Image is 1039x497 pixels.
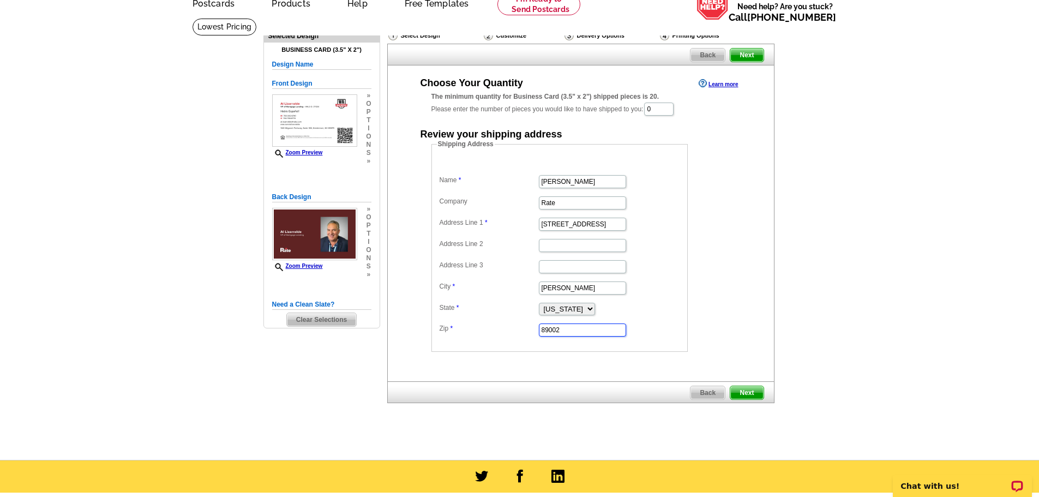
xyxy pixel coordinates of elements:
span: Next [730,386,763,399]
a: Learn more [699,79,738,88]
span: i [366,238,371,246]
div: Customize [483,30,563,41]
iframe: LiveChat chat widget [886,463,1039,497]
img: Select Design [388,31,398,40]
a: [PHONE_NUMBER] [747,11,836,23]
div: Printing Options [659,30,756,41]
span: o [366,100,371,108]
label: Zip [440,324,538,333]
label: Address Line 1 [440,218,538,227]
span: n [366,141,371,149]
img: Delivery Options [564,31,574,40]
h4: Business Card (3.5" x 2") [272,46,371,53]
h5: Design Name [272,59,371,70]
img: Printing Options & Summary [660,31,669,40]
span: o [366,133,371,141]
h5: Front Design [272,79,371,89]
a: Zoom Preview [272,263,323,269]
div: The minimum quantity for Business Card (3.5" x 2") shipped pieces is 20. [431,92,730,101]
span: o [366,246,371,254]
legend: Shipping Address [437,139,495,149]
a: Back [690,386,725,400]
span: Call [729,11,836,23]
span: Back [690,49,725,62]
span: o [366,213,371,221]
label: Address Line 3 [440,260,538,270]
span: p [366,108,371,116]
h5: Back Design [272,192,371,202]
div: Choose Your Quantity [421,78,523,88]
label: City [440,282,538,291]
div: Delivery Options [563,30,659,44]
label: State [440,303,538,313]
span: » [366,205,371,213]
img: small-thumb.jpg [272,94,357,147]
span: » [366,157,371,165]
div: Selected Design [264,31,380,41]
h5: Need a Clean Slate? [272,300,371,310]
span: » [366,271,371,279]
div: Select Design [387,30,483,44]
div: Review your shipping address [421,129,562,139]
span: Back [690,386,725,399]
span: Need help? Are you stuck? [729,1,842,23]
img: small-thumb.jpg [272,208,357,260]
span: i [366,124,371,133]
span: p [366,221,371,230]
label: Company [440,196,538,206]
img: Customize [484,31,493,40]
div: Please enter the number of pieces you would like to have shipped to you: [431,92,730,117]
span: s [366,149,371,157]
span: t [366,116,371,124]
a: Zoom Preview [272,149,323,155]
span: t [366,230,371,238]
span: Next [730,49,763,62]
label: Address Line 2 [440,239,538,249]
a: Back [690,48,725,62]
span: s [366,262,371,271]
span: n [366,254,371,262]
span: Clear Selections [287,313,356,326]
span: » [366,92,371,100]
label: Name [440,175,538,185]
